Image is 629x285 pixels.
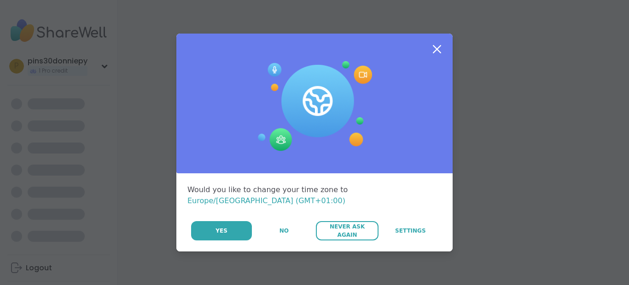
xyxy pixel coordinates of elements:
img: Session Experience [257,61,372,151]
button: Yes [191,221,252,240]
span: No [280,227,289,235]
span: Never Ask Again [320,222,373,239]
div: Would you like to change your time zone to [187,184,442,206]
button: No [253,221,315,240]
span: Settings [395,227,426,235]
span: Europe/[GEOGRAPHIC_DATA] (GMT+01:00) [187,196,345,205]
button: Never Ask Again [316,221,378,240]
span: Yes [215,227,227,235]
a: Settings [379,221,442,240]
